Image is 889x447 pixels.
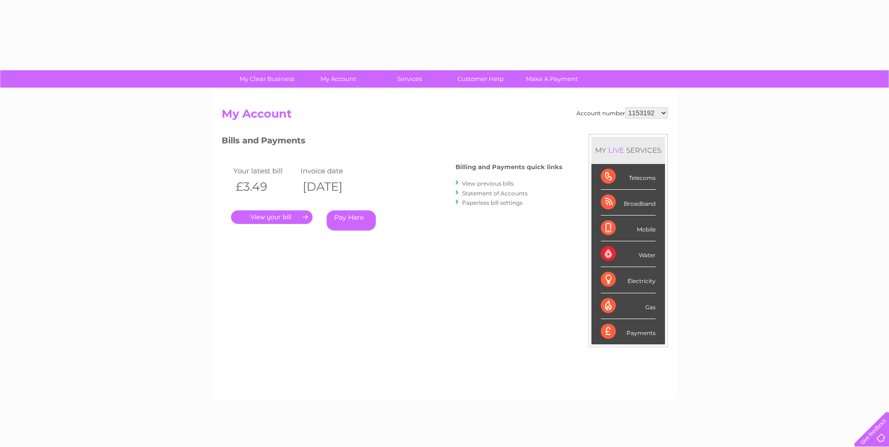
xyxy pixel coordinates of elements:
[576,107,668,119] div: Account number
[298,164,366,177] td: Invoice date
[606,146,626,155] div: LIVE
[442,70,519,88] a: Customer Help
[231,177,299,196] th: £3.49
[299,70,377,88] a: My Account
[513,70,590,88] a: Make A Payment
[298,177,366,196] th: [DATE]
[601,190,656,216] div: Broadband
[601,267,656,293] div: Electricity
[456,164,562,171] h4: Billing and Payments quick links
[327,210,376,231] a: Pay Here
[601,293,656,319] div: Gas
[462,199,523,206] a: Paperless bill settings
[231,210,313,224] a: .
[601,164,656,190] div: Telecoms
[601,216,656,241] div: Mobile
[462,180,514,187] a: View previous bills
[462,190,528,197] a: Statement of Accounts
[231,164,299,177] td: Your latest bill
[228,70,306,88] a: My Clear Business
[222,107,668,125] h2: My Account
[601,319,656,344] div: Payments
[591,137,665,164] div: MY SERVICES
[601,241,656,267] div: Water
[371,70,448,88] a: Services
[222,134,562,150] h3: Bills and Payments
